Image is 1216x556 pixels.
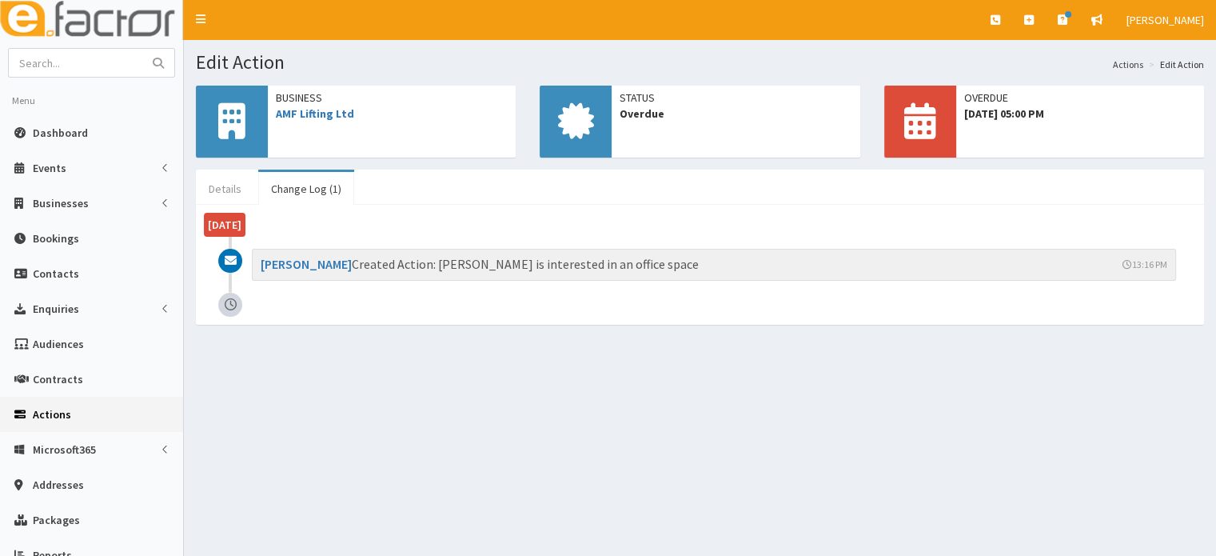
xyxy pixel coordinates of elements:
[9,49,143,77] input: Search...
[1126,13,1204,27] span: [PERSON_NAME]
[33,442,96,457] span: Microsoft365
[1114,250,1175,279] span: 13:16 PM
[33,196,89,210] span: Businesses
[276,90,508,106] span: Business
[33,407,71,422] span: Actions
[276,106,354,121] a: AMF Lifting Ltd
[33,126,88,140] span: Dashboard
[33,266,79,281] span: Contacts
[33,161,66,175] span: Events
[33,302,79,316] span: Enquiries
[261,256,352,272] a: [PERSON_NAME]
[196,52,1204,73] h1: Edit Action
[964,106,1196,122] span: [DATE] 05:00 PM
[33,337,84,351] span: Audiences
[1145,58,1204,71] li: Edit Action
[620,90,851,106] span: Status
[33,231,79,246] span: Bookings
[964,90,1196,106] span: OVERDUE
[33,478,84,492] span: Addresses
[196,172,254,206] a: Details
[33,513,80,527] span: Packages
[258,172,354,206] a: Change Log (1)
[33,372,83,386] span: Contracts
[253,250,1175,280] h3: Created Action: [PERSON_NAME] is interested in an office space
[204,213,245,237] span: [DATE]
[620,106,851,122] span: Overdue
[1113,58,1143,71] a: Actions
